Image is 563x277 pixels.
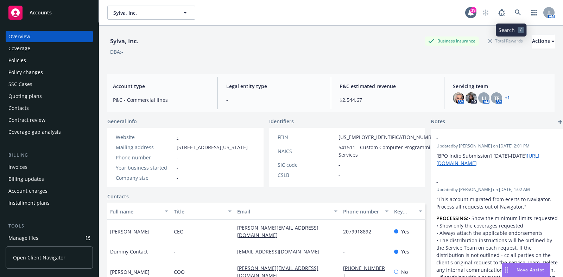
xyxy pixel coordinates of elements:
span: $2,544.67 [340,96,436,104]
a: remove [550,178,559,186]
a: - [177,134,178,140]
span: Yes [401,248,409,255]
a: Contacts [6,103,93,114]
a: Coverage gap analysis [6,126,93,138]
button: Sylva, Inc. [107,6,195,20]
a: Policies [6,55,93,66]
div: Contract review [8,114,45,126]
a: Switch app [527,6,541,20]
button: Key contact [391,203,425,220]
img: photo [466,92,477,104]
span: - [177,154,178,161]
span: 541511 - Custom Computer Programming Services [339,144,439,158]
div: Drag to move [502,263,511,277]
a: Contract review [6,114,93,126]
a: 2079918892 [343,228,377,235]
span: - [436,134,540,142]
span: Updated by [PERSON_NAME] on [DATE] 2:01 PM [436,143,559,149]
span: Sylva, Inc. [113,9,174,17]
div: Billing updates [8,173,44,185]
div: Website [116,133,174,141]
div: Business Insurance [425,37,479,45]
div: Title [174,208,224,215]
span: [PERSON_NAME] [110,268,150,276]
img: photo [453,92,464,104]
span: - [177,174,178,182]
div: Phone number [343,208,380,215]
a: SSC Cases [6,79,93,90]
div: Coverage [8,43,30,54]
span: Dummy Contact [110,248,148,255]
span: - [339,171,340,179]
span: Nova Assist [517,267,544,273]
span: - [177,164,178,171]
div: Overview [8,31,30,42]
a: Account charges [6,185,93,197]
a: Overview [6,31,93,42]
span: Notes [431,118,445,126]
div: Contacts [8,103,29,114]
span: Accounts [30,10,52,15]
div: Company size [116,174,174,182]
span: [US_EMPLOYER_IDENTIFICATION_NUMBER] [339,133,439,141]
div: Coverage gap analysis [8,126,61,138]
a: remove [550,134,559,143]
div: Tools [6,223,93,230]
p: [BPO Indio Submission] [DATE]-[DATE] [436,152,559,167]
div: Full name [110,208,160,215]
div: Policy changes [8,67,43,78]
a: Search [511,6,525,20]
span: Servicing team [453,83,549,90]
span: - [174,248,176,255]
button: Email [234,203,340,220]
span: - [436,178,540,185]
a: Installment plans [6,197,93,209]
a: - [343,248,350,255]
div: Phone number [116,154,174,161]
div: Invoices [8,161,27,173]
a: Invoices [6,161,93,173]
p: "This account migrated from ecerts to Navigator. Process all requests out of Navigator." [436,196,559,210]
a: Report a Bug [495,6,509,20]
span: Open Client Navigator [13,254,65,261]
a: edit [540,178,549,186]
div: Year business started [116,164,174,171]
span: CEO [174,228,184,235]
div: Quoting plans [8,91,42,102]
span: No [401,268,408,276]
button: Actions [532,34,555,48]
div: Sylva, Inc. [107,37,141,46]
button: Phone number [340,203,391,220]
a: Policy changes [6,67,93,78]
div: Total Rewards [485,37,526,45]
button: Title [171,203,235,220]
span: COO [174,268,185,276]
span: LI [482,94,486,102]
div: FEIN [278,133,336,141]
button: Full name [107,203,171,220]
span: - [226,96,322,104]
span: - [339,161,340,169]
span: P&C estimated revenue [340,83,436,90]
span: Account type [113,83,209,90]
div: SSC Cases [8,79,32,90]
a: [PERSON_NAME][EMAIL_ADDRESS][DOMAIN_NAME] [237,224,318,238]
a: Manage files [6,232,93,244]
span: [PERSON_NAME] [110,228,150,235]
div: CSLB [278,171,336,179]
div: Account charges [8,185,48,197]
span: Identifiers [269,118,294,125]
span: TF [494,94,499,102]
div: Mailing address [116,144,174,151]
div: DBA: - [110,48,123,55]
div: NAICS [278,147,336,155]
div: Manage files [8,232,38,244]
a: Coverage [6,43,93,54]
a: Accounts [6,3,93,22]
a: Billing updates [6,173,93,185]
button: Nova Assist [502,263,550,277]
div: SIC code [278,161,336,169]
span: [STREET_ADDRESS][US_STATE] [177,144,248,151]
span: Legal entity type [226,83,322,90]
